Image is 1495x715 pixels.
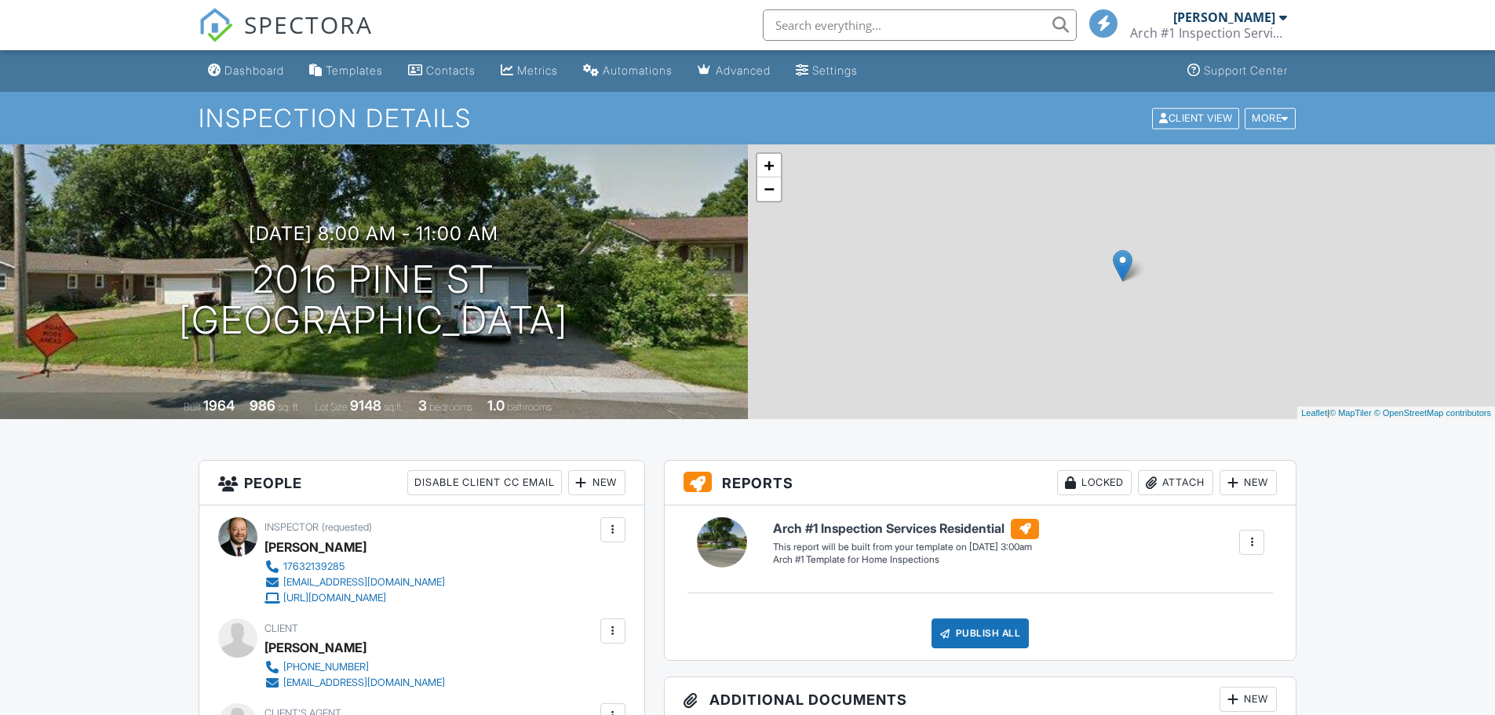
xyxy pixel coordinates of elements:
[932,618,1030,648] div: Publish All
[350,397,381,414] div: 9148
[1150,111,1243,123] a: Client View
[773,519,1039,539] h6: Arch #1 Inspection Services Residential
[418,397,427,414] div: 3
[1204,64,1288,77] div: Support Center
[494,57,564,86] a: Metrics
[199,21,373,54] a: SPECTORA
[426,64,476,77] div: Contacts
[283,592,386,604] div: [URL][DOMAIN_NAME]
[184,401,201,413] span: Built
[773,541,1039,553] div: This report will be built from your template on [DATE] 3:00am
[249,223,498,244] h3: [DATE] 8:00 am - 11:00 am
[250,397,275,414] div: 986
[429,401,472,413] span: bedrooms
[1301,408,1327,418] a: Leaflet
[315,401,348,413] span: Lot Size
[1138,470,1213,495] div: Attach
[665,461,1296,505] h3: Reports
[1181,57,1294,86] a: Support Center
[283,677,445,689] div: [EMAIL_ADDRESS][DOMAIN_NAME]
[773,553,1039,567] div: Arch #1 Template for Home Inspections
[487,397,505,414] div: 1.0
[264,622,298,634] span: Client
[603,64,673,77] div: Automations
[1245,108,1296,129] div: More
[264,659,445,675] a: [PHONE_NUMBER]
[264,535,366,559] div: [PERSON_NAME]
[507,401,552,413] span: bathrooms
[326,64,383,77] div: Templates
[1152,108,1239,129] div: Client View
[224,64,284,77] div: Dashboard
[199,8,233,42] img: The Best Home Inspection Software - Spectora
[1297,407,1495,420] div: |
[407,470,562,495] div: Disable Client CC Email
[278,401,300,413] span: sq. ft.
[283,661,369,673] div: [PHONE_NUMBER]
[1130,25,1287,41] div: Arch #1 Inspection Services 758 152ND Ave NE Ham Lake MN 55304
[757,154,781,177] a: Zoom in
[812,64,858,77] div: Settings
[384,401,403,413] span: sq.ft.
[691,57,777,86] a: Advanced
[264,521,319,533] span: Inspector
[303,57,389,86] a: Templates
[402,57,482,86] a: Contacts
[283,576,445,589] div: [EMAIL_ADDRESS][DOMAIN_NAME]
[517,64,558,77] div: Metrics
[322,521,372,533] span: (requested)
[1374,408,1491,418] a: © OpenStreetMap contributors
[179,259,568,342] h1: 2016 Pine St [GEOGRAPHIC_DATA]
[264,590,445,606] a: [URL][DOMAIN_NAME]
[199,104,1297,132] h1: Inspection Details
[244,8,373,41] span: SPECTORA
[1173,9,1275,25] div: [PERSON_NAME]
[763,9,1077,41] input: Search everything...
[264,675,445,691] a: [EMAIL_ADDRESS][DOMAIN_NAME]
[199,461,644,505] h3: People
[789,57,864,86] a: Settings
[202,57,290,86] a: Dashboard
[757,177,781,201] a: Zoom out
[203,397,235,414] div: 1964
[1220,470,1277,495] div: New
[1329,408,1372,418] a: © MapTiler
[264,636,366,659] div: [PERSON_NAME]
[1220,687,1277,712] div: New
[283,560,345,573] div: 17632139285
[1057,470,1132,495] div: Locked
[264,559,445,575] a: 17632139285
[264,575,445,590] a: [EMAIL_ADDRESS][DOMAIN_NAME]
[568,470,625,495] div: New
[716,64,771,77] div: Advanced
[577,57,679,86] a: Automations (Basic)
